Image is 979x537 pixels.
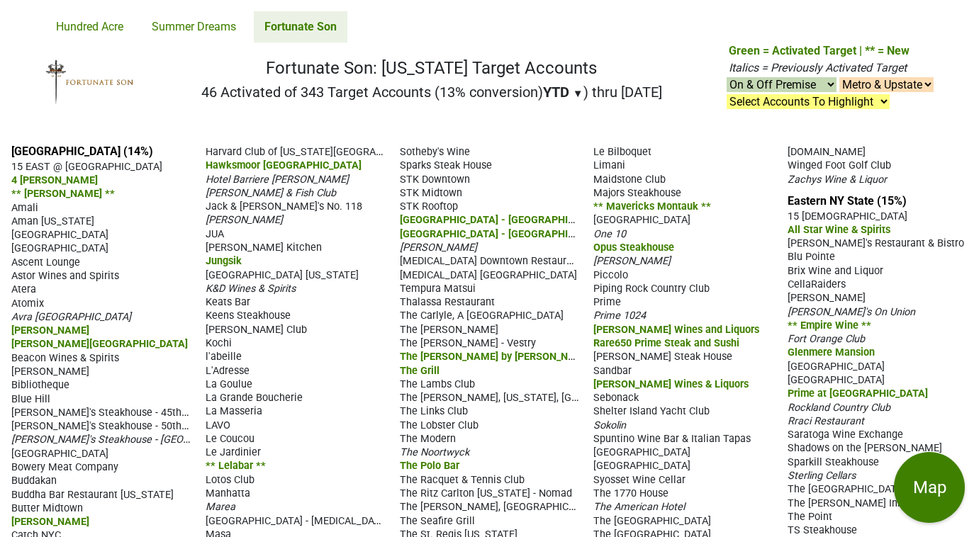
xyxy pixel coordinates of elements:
[400,174,470,186] span: STK Downtown
[788,210,907,222] span: 15 [DEMOGRAPHIC_DATA]
[593,310,646,322] span: Prime 1024
[400,187,462,199] span: STK Midtown
[11,229,108,241] span: [GEOGRAPHIC_DATA]
[788,388,928,400] span: Prime at [GEOGRAPHIC_DATA]
[400,446,469,458] span: The Noortwyck
[11,215,94,227] span: Aman [US_STATE]
[400,337,536,349] span: The [PERSON_NAME] - Vestry
[729,61,907,74] span: Italics = Previously Activated Target
[206,269,359,281] span: [GEOGRAPHIC_DATA] [US_STATE]
[206,392,303,404] span: La Grande Boucherie
[11,352,119,364] span: Beacon Wines & Spirits
[593,159,625,171] span: Limani
[573,87,583,100] span: ▼
[400,310,564,322] span: The Carlyle, A [GEOGRAPHIC_DATA]
[206,228,224,240] span: JUA
[400,378,475,390] span: The Lambs Club
[593,501,685,513] span: The American Hotel
[11,516,89,528] span: [PERSON_NAME]
[206,501,235,513] span: Marea
[206,324,307,336] span: [PERSON_NAME] Club
[400,349,593,363] span: The [PERSON_NAME] by [PERSON_NAME]
[593,378,749,390] span: [PERSON_NAME] Wines & Liquors
[788,442,942,454] span: Shadows on the [PERSON_NAME]
[729,44,910,57] span: Green = Activated Target | ** = New
[400,324,498,336] span: The [PERSON_NAME]
[788,483,905,495] span: The [GEOGRAPHIC_DATA]
[400,254,581,267] span: [MEDICAL_DATA] Downtown Restaurant
[400,296,495,308] span: Thalassa Restaurant
[11,432,257,446] span: [PERSON_NAME]'s Steakhouse - [GEOGRAPHIC_DATA]
[400,474,525,486] span: The Racquet & Tennis Club
[593,337,739,349] span: Rare650 Prime Steak and Sushi
[206,296,250,308] span: Keats Bar
[593,515,711,527] span: The [GEOGRAPHIC_DATA]
[788,265,883,277] span: Brix Wine and Liquor
[593,460,690,472] span: [GEOGRAPHIC_DATA]
[11,298,44,310] span: Atomix
[400,227,607,240] span: [GEOGRAPHIC_DATA] - [GEOGRAPHIC_DATA]
[788,497,903,509] span: The [PERSON_NAME] Inn
[543,84,569,101] span: YTD
[400,515,475,527] span: The Seafire Grill
[593,351,732,363] span: [PERSON_NAME] Steak House
[788,159,891,171] span: Winged Foot Golf Club
[788,470,856,482] span: Sterling Cellars
[788,402,890,414] span: Rockland Country Club
[206,405,262,417] span: La Masseria
[11,242,108,254] span: [GEOGRAPHIC_DATA]
[788,456,879,468] span: Sparkill Steakhouse
[400,283,476,295] span: Tempura Matsui
[11,202,38,214] span: Amali
[593,324,759,336] span: [PERSON_NAME] Wines and Liquors
[201,58,662,79] h1: Fortunate Son: [US_STATE] Target Accounts
[593,433,751,445] span: Spuntino Wine Bar & Italian Tapas
[400,200,458,213] span: STK Rooftop
[11,161,162,173] span: 15 EAST @ [GEOGRAPHIC_DATA]
[788,524,857,536] span: TS Steakhouse
[593,200,711,213] span: ** Mavericks Montauk **
[11,324,89,337] span: [PERSON_NAME]
[593,474,686,486] span: Syosset Wine Cellar
[593,174,666,186] span: Maidstone Club
[206,351,242,363] span: l'abeille
[11,448,108,460] span: [GEOGRAPHIC_DATA]
[788,174,887,186] span: Zachys Wine & Liquor
[206,487,250,499] span: Manhatta
[206,365,250,377] span: L'Adresse
[254,11,347,43] a: Fortunate Son
[400,390,659,404] span: The [PERSON_NAME], [US_STATE], [GEOGRAPHIC_DATA]
[400,499,645,513] span: The [PERSON_NAME], [GEOGRAPHIC_DATA] - Contour
[11,405,194,419] span: [PERSON_NAME]'s Steakhouse - 45th St
[788,415,864,427] span: Rraci Restaurant
[894,452,965,523] button: Map
[400,433,456,445] span: The Modern
[206,187,336,199] span: [PERSON_NAME] & Fish Club
[206,214,283,226] span: [PERSON_NAME]
[593,242,674,254] span: Opus Steakhouse
[593,419,626,431] span: Sokolin
[400,242,477,254] span: [PERSON_NAME]
[11,145,153,158] a: [GEOGRAPHIC_DATA] (14%)
[11,366,89,378] span: [PERSON_NAME]
[11,475,57,487] span: Buddakan
[400,269,577,281] span: [MEDICAL_DATA] [GEOGRAPHIC_DATA]
[206,474,254,486] span: Lotos Club
[400,159,492,171] span: Sparks Steak House
[593,283,710,295] span: Piping Rock Country Club
[400,419,479,431] span: The Lobster Club
[206,174,349,186] span: Hotel Barriere [PERSON_NAME]
[788,292,866,304] span: [PERSON_NAME]
[11,338,188,350] span: [PERSON_NAME][GEOGRAPHIC_DATA]
[206,419,230,431] span: LAVO
[593,214,690,226] span: [GEOGRAPHIC_DATA]
[11,270,119,282] span: Astor Wines and Spirits
[788,306,915,318] span: [PERSON_NAME]'s On Union
[400,487,572,499] span: The Ritz Carlton [US_STATE] - Nomad
[11,174,98,186] span: 4 [PERSON_NAME]
[206,242,322,254] span: [PERSON_NAME] Kitchen
[400,146,470,158] span: Sotheby's Wine
[788,333,865,345] span: Fort Orange Club
[206,433,254,445] span: Le Coucou
[206,514,486,527] span: [GEOGRAPHIC_DATA] - [MEDICAL_DATA][GEOGRAPHIC_DATA]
